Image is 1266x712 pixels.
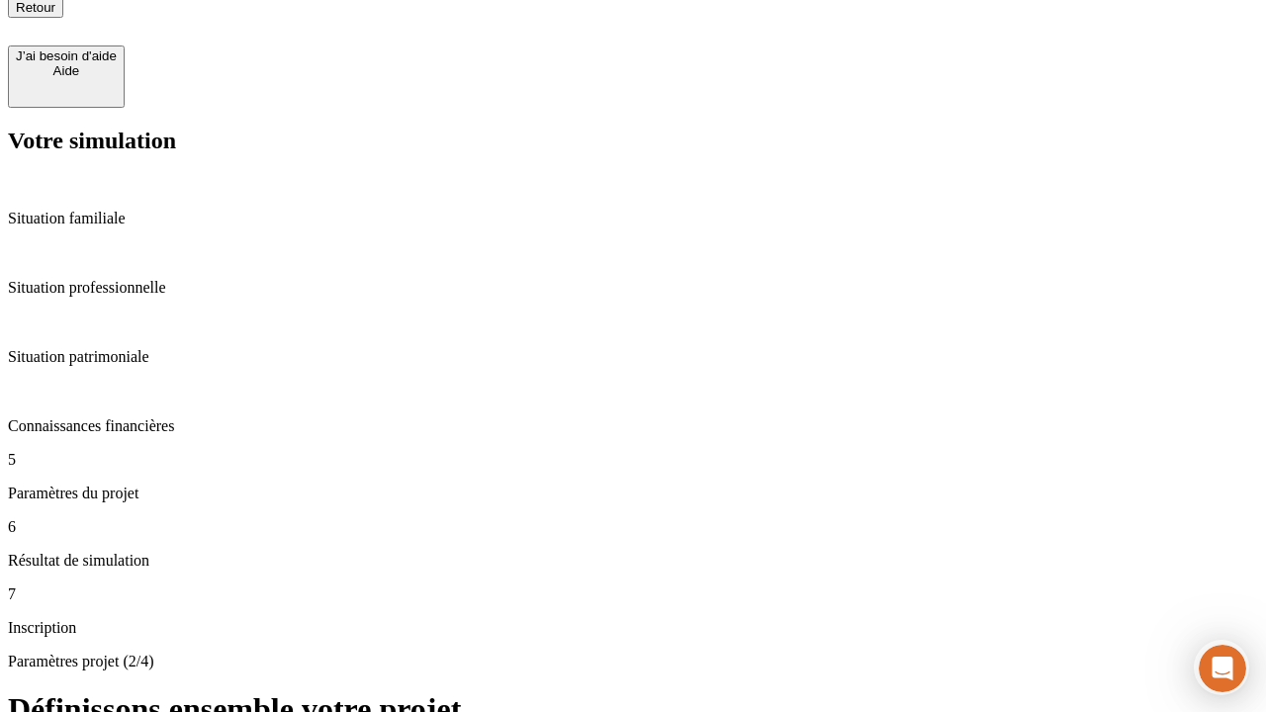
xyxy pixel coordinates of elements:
[8,619,1258,637] p: Inscription
[1199,645,1246,692] iframe: Intercom live chat
[1194,640,1249,695] iframe: Intercom live chat discovery launcher
[8,417,1258,435] p: Connaissances financières
[8,653,1258,670] p: Paramètres projet (2/4)
[16,63,117,78] div: Aide
[8,348,1258,366] p: Situation patrimoniale
[8,485,1258,502] p: Paramètres du projet
[8,585,1258,603] p: 7
[8,451,1258,469] p: 5
[8,518,1258,536] p: 6
[8,552,1258,570] p: Résultat de simulation
[8,279,1258,297] p: Situation professionnelle
[8,128,1258,154] h2: Votre simulation
[8,210,1258,227] p: Situation familiale
[16,48,117,63] div: J’ai besoin d'aide
[8,45,125,108] button: J’ai besoin d'aideAide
